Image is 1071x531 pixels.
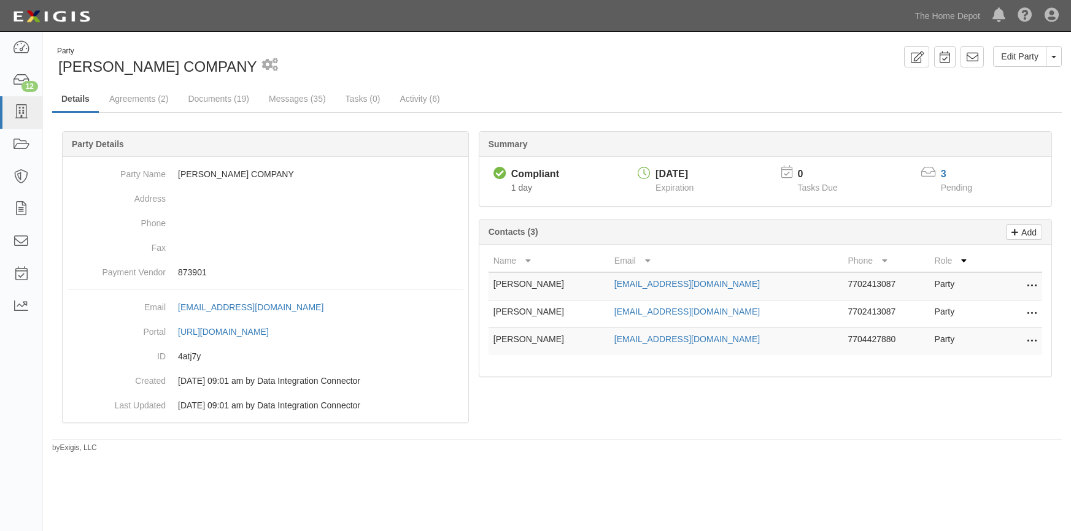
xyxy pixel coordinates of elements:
span: Since 10/09/2025 [511,183,532,193]
a: Add [1006,224,1042,240]
dt: ID [68,344,166,362]
small: by [52,443,97,453]
th: Name [489,250,609,272]
td: [PERSON_NAME] [489,272,609,300]
dd: 4atj7y [68,344,463,369]
dt: Email [68,295,166,313]
b: Party Details [72,139,124,149]
div: [EMAIL_ADDRESS][DOMAIN_NAME] [178,301,323,313]
p: 0 [797,167,853,181]
a: Exigis, LLC [60,443,97,452]
dt: Phone [68,211,166,229]
td: Party [930,328,993,356]
a: [EMAIL_ADDRESS][DOMAIN_NAME] [614,279,760,289]
span: Pending [941,183,972,193]
dd: 02/17/2023 09:01 am by Data Integration Connector [68,393,463,418]
i: Help Center - Complianz [1018,9,1032,23]
p: Add [1018,225,1037,239]
dt: Fax [68,235,166,254]
b: Summary [489,139,528,149]
th: Email [609,250,843,272]
span: Tasks Due [797,183,837,193]
dt: Created [68,369,166,387]
a: [EMAIL_ADDRESS][DOMAIN_NAME] [614,334,760,344]
dt: Portal [68,319,166,338]
td: [PERSON_NAME] [489,328,609,356]
a: [EMAIL_ADDRESS][DOMAIN_NAME] [614,307,760,316]
a: Messages (35) [260,86,335,111]
a: Edit Party [993,46,1046,67]
div: Party [57,46,257,56]
a: Agreements (2) [100,86,177,111]
td: [PERSON_NAME] [489,300,609,328]
dt: Party Name [68,162,166,180]
div: 12 [21,81,38,92]
b: Contacts (3) [489,227,538,237]
th: Phone [843,250,930,272]
a: Tasks (0) [336,86,390,111]
a: Details [52,86,99,113]
a: [EMAIL_ADDRESS][DOMAIN_NAME] [178,302,337,312]
i: Compliant [493,167,506,180]
span: [PERSON_NAME] COMPANY [58,58,257,75]
p: 873901 [178,266,463,278]
td: Party [930,272,993,300]
i: 1 scheduled workflow [262,59,278,72]
a: Activity (6) [390,86,449,111]
span: Expiration [655,183,694,193]
th: Role [930,250,993,272]
td: 7704427880 [843,328,930,356]
img: logo-5460c22ac91f19d4615b14bd174203de0afe785f0fc80cf4dbbc73dc1793850b.png [9,6,94,28]
dt: Last Updated [68,393,166,411]
td: 7702413087 [843,300,930,328]
a: Documents (19) [179,86,258,111]
a: [URL][DOMAIN_NAME] [178,327,282,337]
dt: Address [68,186,166,205]
dt: Payment Vendor [68,260,166,278]
td: 7702413087 [843,272,930,300]
div: Compliant [511,167,559,181]
a: The Home Depot [908,4,986,28]
td: Party [930,300,993,328]
dd: [PERSON_NAME] COMPANY [68,162,463,186]
div: [DATE] [655,167,694,181]
a: 3 [941,169,946,179]
dd: 02/17/2023 09:01 am by Data Integration Connector [68,369,463,393]
div: T.J. HARRIS COMPANY [52,46,548,77]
